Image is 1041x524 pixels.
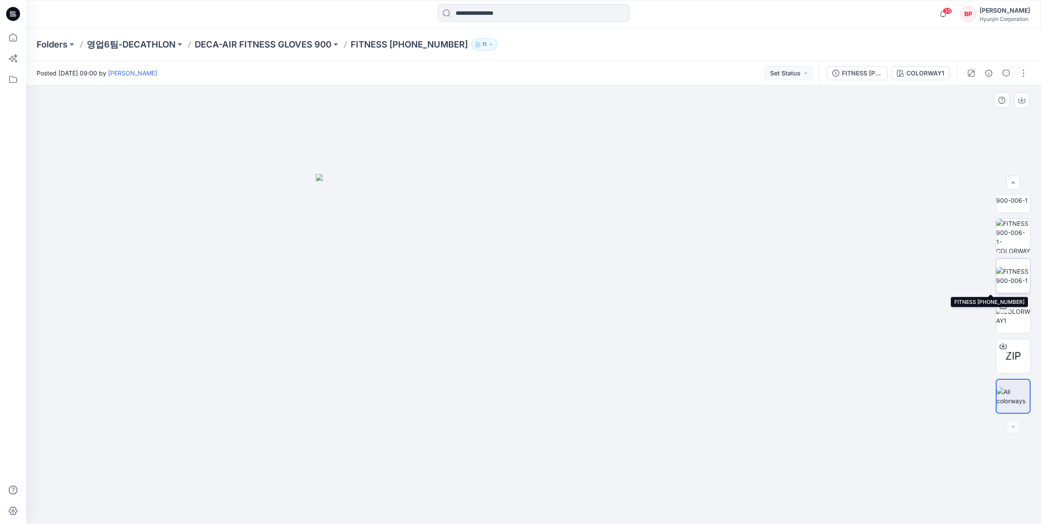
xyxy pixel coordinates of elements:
[1005,348,1021,364] span: ZIP
[195,38,331,51] a: DECA-AIR FITNESS GLOVES 900
[351,38,468,51] p: FITNESS [PHONE_NUMBER]
[982,66,996,80] button: Details
[997,387,1030,405] img: All colorways
[980,5,1030,16] div: [PERSON_NAME]
[996,267,1030,285] img: FITNESS 900-006-1
[87,38,176,51] a: 영업6팀-DECATHLON
[960,6,976,22] div: BP
[471,38,497,51] button: 11
[37,68,157,78] span: Posted [DATE] 09:00 by
[482,40,487,49] p: 11
[943,7,952,14] span: 35
[996,307,1030,325] img: COLORWAY1
[996,219,1030,253] img: FITNESS 900-006-1-COLORWAY1
[37,38,68,51] a: Folders
[891,66,950,80] button: COLORWAY1
[996,187,1030,205] img: FITNESS 900-006-1
[108,69,157,77] a: [PERSON_NAME]
[906,68,944,78] div: COLORWAY1
[842,68,882,78] div: FITNESS [PHONE_NUMBER]
[827,66,888,80] button: FITNESS [PHONE_NUMBER]
[980,16,1030,22] div: Hyunjin Corporation
[316,174,751,524] img: eyJhbGciOiJIUzI1NiIsImtpZCI6IjAiLCJzbHQiOiJzZXMiLCJ0eXAiOiJKV1QifQ.eyJkYXRhIjp7InR5cGUiOiJzdG9yYW...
